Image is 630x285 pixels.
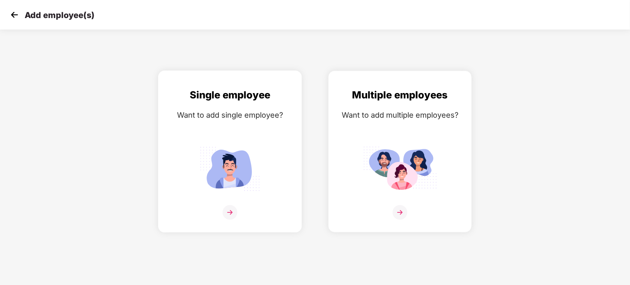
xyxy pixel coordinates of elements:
[223,205,237,220] img: svg+xml;base64,PHN2ZyB4bWxucz0iaHR0cDovL3d3dy53My5vcmcvMjAwMC9zdmciIHdpZHRoPSIzNiIgaGVpZ2h0PSIzNi...
[393,205,407,220] img: svg+xml;base64,PHN2ZyB4bWxucz0iaHR0cDovL3d3dy53My5vcmcvMjAwMC9zdmciIHdpZHRoPSIzNiIgaGVpZ2h0PSIzNi...
[167,109,293,121] div: Want to add single employee?
[363,143,437,194] img: svg+xml;base64,PHN2ZyB4bWxucz0iaHR0cDovL3d3dy53My5vcmcvMjAwMC9zdmciIGlkPSJNdWx0aXBsZV9lbXBsb3llZS...
[25,10,94,20] p: Add employee(s)
[193,143,267,194] img: svg+xml;base64,PHN2ZyB4bWxucz0iaHR0cDovL3d3dy53My5vcmcvMjAwMC9zdmciIGlkPSJTaW5nbGVfZW1wbG95ZWUiIH...
[167,87,293,103] div: Single employee
[8,9,21,21] img: svg+xml;base64,PHN2ZyB4bWxucz0iaHR0cDovL3d3dy53My5vcmcvMjAwMC9zdmciIHdpZHRoPSIzMCIgaGVpZ2h0PSIzMC...
[337,109,463,121] div: Want to add multiple employees?
[337,87,463,103] div: Multiple employees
